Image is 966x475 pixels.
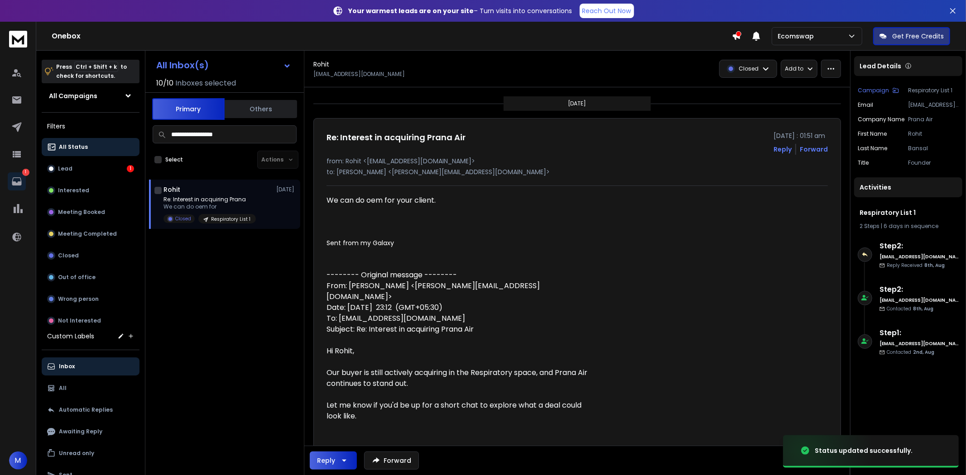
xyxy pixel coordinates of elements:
p: Unread only [59,450,94,457]
p: Reply Received [887,262,945,269]
p: from: Rohit <[EMAIL_ADDRESS][DOMAIN_NAME]> [327,157,828,166]
button: Interested [42,181,139,199]
p: title [858,159,869,166]
div: Date: [DATE] 23:12 (GMT+05:30) [327,302,591,313]
h1: Rohit [163,185,180,194]
button: Reply [310,451,357,470]
div: Status updated successfully. [815,446,913,455]
p: All [59,385,67,392]
button: Lead1 [42,160,139,178]
p: Re: Interest in acquiring Prana [163,196,256,203]
a: 1 [8,172,26,190]
p: [EMAIL_ADDRESS][DOMAIN_NAME] [908,101,959,109]
p: Meeting Booked [58,209,105,216]
h6: Step 2 : [879,241,959,252]
span: 8th, Aug [924,262,945,269]
button: Meeting Booked [42,203,139,221]
button: All Campaigns [42,87,139,105]
button: M [9,451,27,470]
p: – Turn visits into conversations [349,6,572,15]
p: Automatic Replies [59,406,113,413]
h1: All Campaigns [49,91,97,100]
button: Primary [152,98,225,120]
p: Not Interested [58,317,101,324]
div: Forward [800,145,828,154]
p: Email [858,101,873,109]
h1: All Inbox(s) [156,61,209,70]
p: Company Name [858,116,904,123]
p: Contacted [887,305,933,312]
p: Contacted [887,349,934,356]
p: Add to [785,65,803,72]
button: Reply [774,145,792,154]
span: 6 days in sequence [884,222,938,230]
h3: Inboxes selected [175,78,236,89]
button: All [42,379,139,397]
p: Respiratory List 1 [211,216,250,223]
p: Get Free Credits [892,32,944,41]
p: Founder [908,159,959,166]
button: Out of office [42,268,139,286]
p: [DATE] [276,186,297,193]
div: To: [EMAIL_ADDRESS][DOMAIN_NAME] [327,313,591,324]
p: Respiratory List 1 [908,87,959,94]
div: -------- Original message -------- [327,270,591,280]
p: Inbox [59,363,75,370]
button: Not Interested [42,312,139,330]
p: Closed [175,215,191,222]
div: | [860,223,957,230]
p: Out of office [58,274,96,281]
button: Others [225,99,297,119]
p: Interested [58,187,89,194]
button: Awaiting Reply [42,423,139,441]
button: Wrong person [42,290,139,308]
p: Bansal [908,145,959,152]
div: Activities [854,177,962,197]
button: Closed [42,247,139,265]
div: Hi Rohit, [327,346,591,356]
button: All Inbox(s) [149,56,298,74]
p: Prana Air [908,116,959,123]
button: Inbox [42,357,139,375]
p: Closed [58,252,79,259]
p: We can do oem for [163,203,256,210]
p: Last Name [858,145,887,152]
h1: Onebox [52,31,732,42]
p: Lead [58,165,72,172]
p: 1 [22,169,29,176]
button: Meeting Completed [42,225,139,243]
span: Ctrl + Shift + k [74,62,118,72]
button: Unread only [42,444,139,462]
p: Reach Out Now [582,6,631,15]
p: Rohit [908,130,959,138]
p: [DATE] : 01:51 am [774,131,828,140]
p: Campaign [858,87,889,94]
label: Select [165,156,183,163]
div: Sent from my Galaxy [327,238,591,248]
p: Meeting Completed [58,230,117,237]
button: Automatic Replies [42,401,139,419]
h6: [EMAIL_ADDRESS][DOMAIN_NAME] [879,253,959,260]
h6: Step 2 : [879,284,959,295]
h6: Step 1 : [879,328,959,338]
div: Subject: Re: Interest in acquiring Prana Air [327,324,591,335]
div: Reply [317,456,335,465]
p: First Name [858,130,887,138]
button: All Status [42,138,139,156]
p: [DATE] [568,100,586,107]
h6: [EMAIL_ADDRESS][DOMAIN_NAME] [879,340,959,347]
span: 8th, Aug [913,305,933,312]
span: 2nd, Aug [913,349,934,356]
p: Ecomswap [778,32,817,41]
p: to: [PERSON_NAME] <[PERSON_NAME][EMAIL_ADDRESS][DOMAIN_NAME]> [327,167,828,176]
h3: Custom Labels [47,332,94,341]
div: From: [PERSON_NAME] <[PERSON_NAME][EMAIL_ADDRESS][DOMAIN_NAME]> [327,280,591,302]
p: Wrong person [58,295,99,303]
strong: Your warmest leads are on your site [349,6,474,15]
span: 2 Steps [860,222,879,230]
h3: Filters [42,120,139,133]
p: All Status [59,143,88,151]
